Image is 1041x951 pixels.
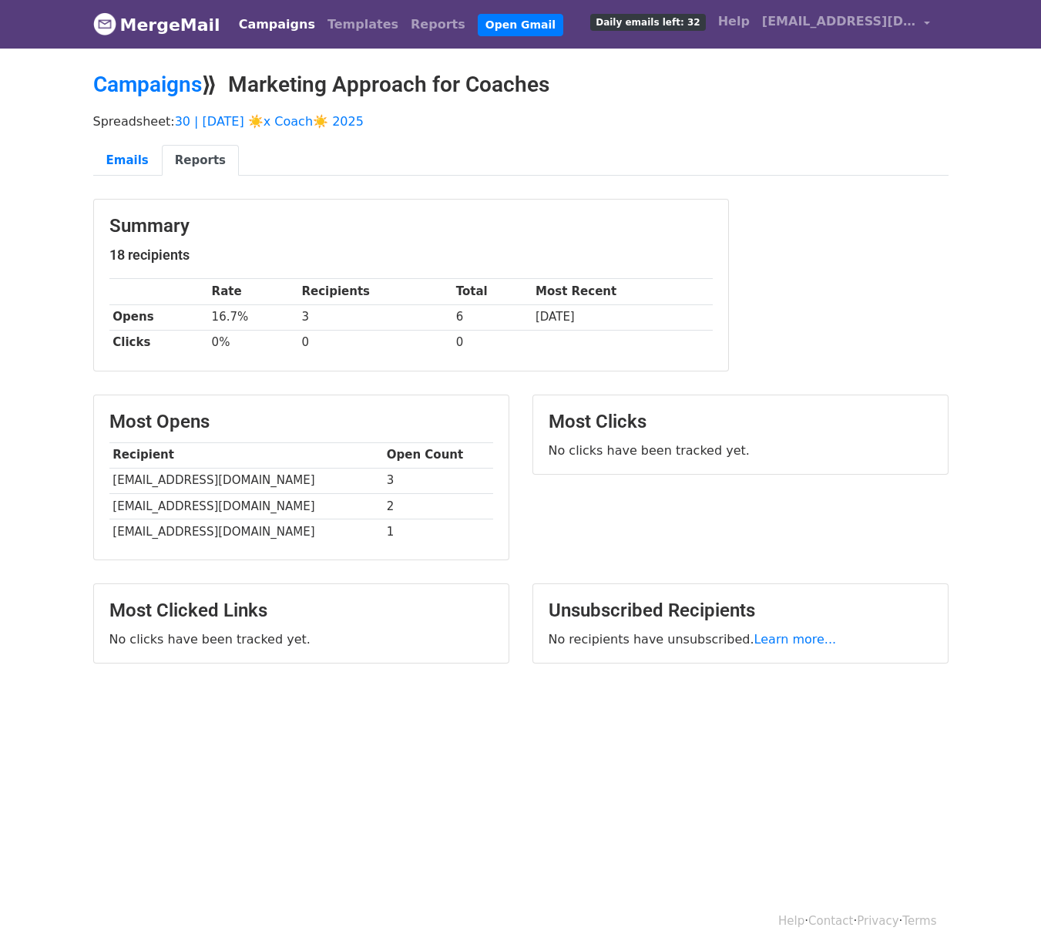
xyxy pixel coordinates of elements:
[857,914,898,928] a: Privacy
[902,914,936,928] a: Terms
[778,914,804,928] a: Help
[93,113,949,129] p: Spreadsheet:
[109,600,493,622] h3: Most Clicked Links
[109,468,383,493] td: [EMAIL_ADDRESS][DOMAIN_NAME]
[233,9,321,40] a: Campaigns
[532,279,712,304] th: Most Recent
[549,411,932,433] h3: Most Clicks
[756,6,936,42] a: [EMAIL_ADDRESS][DOMAIN_NAME]
[754,632,837,647] a: Learn more...
[208,279,298,304] th: Rate
[109,304,208,330] th: Opens
[405,9,472,40] a: Reports
[452,279,532,304] th: Total
[208,304,298,330] td: 16.7%
[298,279,452,304] th: Recipients
[452,330,532,355] td: 0
[109,519,383,544] td: [EMAIL_ADDRESS][DOMAIN_NAME]
[109,247,713,264] h5: 18 recipients
[590,14,705,31] span: Daily emails left: 32
[383,519,493,544] td: 1
[109,631,493,647] p: No clicks have been tracked yet.
[964,877,1041,951] iframe: Chat Widget
[162,145,239,176] a: Reports
[549,442,932,459] p: No clicks have been tracked yet.
[93,72,949,98] h2: ⟫ Marketing Approach for Coaches
[208,330,298,355] td: 0%
[93,145,162,176] a: Emails
[109,330,208,355] th: Clicks
[298,304,452,330] td: 3
[532,304,712,330] td: [DATE]
[93,12,116,35] img: MergeMail logo
[383,442,493,468] th: Open Count
[549,631,932,647] p: No recipients have unsubscribed.
[93,8,220,41] a: MergeMail
[321,9,405,40] a: Templates
[109,442,383,468] th: Recipient
[584,6,711,37] a: Daily emails left: 32
[549,600,932,622] h3: Unsubscribed Recipients
[298,330,452,355] td: 0
[93,72,202,97] a: Campaigns
[452,304,532,330] td: 6
[383,468,493,493] td: 3
[808,914,853,928] a: Contact
[109,493,383,519] td: [EMAIL_ADDRESS][DOMAIN_NAME]
[175,114,364,129] a: 30 | [DATE] ☀️x Coach☀️ 2025
[383,493,493,519] td: 2
[762,12,916,31] span: [EMAIL_ADDRESS][DOMAIN_NAME]
[478,14,563,36] a: Open Gmail
[712,6,756,37] a: Help
[109,215,713,237] h3: Summary
[109,411,493,433] h3: Most Opens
